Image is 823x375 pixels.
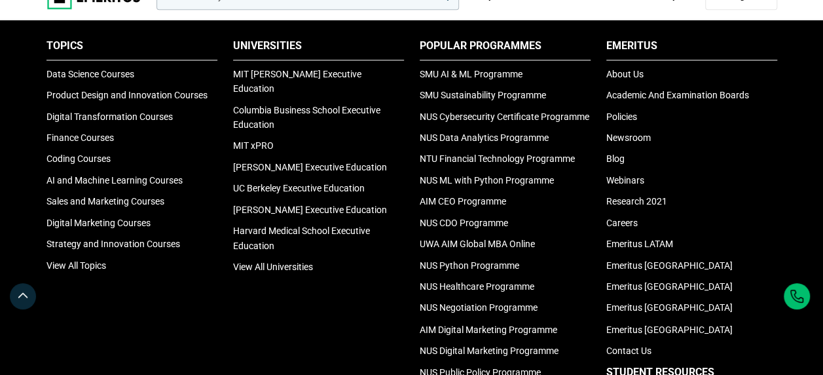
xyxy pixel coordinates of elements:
[233,105,380,130] a: Columbia Business School Executive Education
[420,175,554,186] a: NUS ML with Python Programme
[420,281,534,292] a: NUS Healthcare Programme
[233,183,365,193] a: UC Berkeley Executive Education
[420,218,508,228] a: NUS CDO Programme
[233,140,274,151] a: MIT xPRO
[606,218,638,228] a: Careers
[606,324,733,334] a: Emeritus [GEOGRAPHIC_DATA]
[606,175,644,186] a: Webinars
[606,260,733,271] a: Emeritus [GEOGRAPHIC_DATA]
[46,111,173,122] a: Digital Transformation Courses
[420,196,506,207] a: AIM CEO Programme
[46,90,208,100] a: Product Design and Innovation Courses
[46,69,134,79] a: Data Science Courses
[420,153,575,164] a: NTU Financial Technology Programme
[46,239,180,249] a: Strategy and Innovation Courses
[233,262,313,272] a: View All Universities
[46,153,111,164] a: Coding Courses
[606,239,673,249] a: Emeritus LATAM
[233,162,387,172] a: [PERSON_NAME] Executive Education
[420,302,538,313] a: NUS Negotiation Programme
[606,90,749,100] a: Academic And Examination Boards
[420,260,519,271] a: NUS Python Programme
[606,153,625,164] a: Blog
[46,196,164,207] a: Sales and Marketing Courses
[46,132,114,143] a: Finance Courses
[606,69,644,79] a: About Us
[420,324,557,334] a: AIM Digital Marketing Programme
[420,345,558,355] a: NUS Digital Marketing Programme
[46,175,183,186] a: AI and Machine Learning Courses
[46,218,151,228] a: Digital Marketing Courses
[420,239,535,249] a: UWA AIM Global MBA Online
[420,132,549,143] a: NUS Data Analytics Programme
[46,260,106,271] a: View All Topics
[420,90,546,100] a: SMU Sustainability Programme
[606,302,733,313] a: Emeritus [GEOGRAPHIC_DATA]
[606,345,651,355] a: Contact Us
[606,196,667,207] a: Research 2021
[233,226,370,250] a: Harvard Medical School Executive Education
[606,132,651,143] a: Newsroom
[420,111,589,122] a: NUS Cybersecurity Certificate Programme
[233,205,387,215] a: [PERSON_NAME] Executive Education
[420,69,522,79] a: SMU AI & ML Programme
[233,69,361,94] a: MIT [PERSON_NAME] Executive Education
[606,111,637,122] a: Policies
[606,281,733,292] a: Emeritus [GEOGRAPHIC_DATA]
